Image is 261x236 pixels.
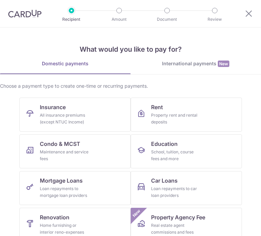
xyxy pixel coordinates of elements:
span: New [131,208,142,219]
span: Renovation [40,213,69,221]
div: Loan repayments to mortgage loan providers [40,185,89,199]
span: Condo & MCST [40,140,80,148]
span: Car Loans [151,176,178,185]
div: Property rent and rental deposits [151,112,200,125]
a: RentProperty rent and rental deposits [131,98,242,132]
p: Review [201,16,228,23]
span: Mortgage Loans [40,176,83,185]
div: Real estate agent commissions and fees [151,222,200,236]
p: Document [153,16,181,23]
div: School, tuition, course fees and more [151,149,200,162]
a: Car LoansLoan repayments to car loan providers [131,171,242,205]
a: Mortgage LoansLoan repayments to mortgage loan providers [19,171,131,205]
a: Condo & MCSTMaintenance and service fees [19,134,131,168]
span: New [218,61,229,67]
a: EducationSchool, tuition, course fees and more [131,134,242,168]
p: Recipient [58,16,85,23]
div: Home furnishing or interior reno-expenses [40,222,89,236]
p: Amount [105,16,133,23]
span: Education [151,140,178,148]
div: Maintenance and service fees [40,149,89,162]
span: Rent [151,103,163,111]
img: CardUp [8,10,42,18]
div: Loan repayments to car loan providers [151,185,200,199]
div: All insurance premiums (except NTUC Income) [40,112,89,125]
span: Property Agency Fee [151,213,205,221]
span: Insurance [40,103,66,111]
a: InsuranceAll insurance premiums (except NTUC Income) [19,98,131,132]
